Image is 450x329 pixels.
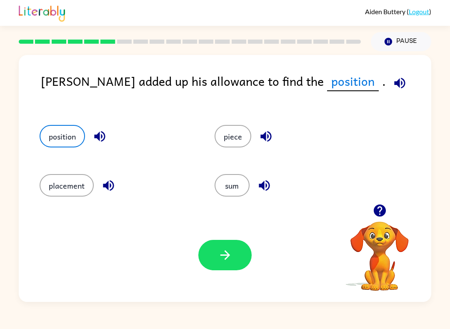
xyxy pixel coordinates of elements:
[338,209,421,292] video: Your browser must support playing .mp4 files to use Literably. Please try using another browser.
[41,72,431,108] div: [PERSON_NAME] added up his allowance to find the .
[409,7,429,15] a: Logout
[40,125,85,147] button: position
[327,72,379,91] span: position
[365,7,431,15] div: ( )
[215,174,250,197] button: sum
[371,32,431,51] button: Pause
[365,7,407,15] span: Aiden Buttery
[215,125,251,147] button: piece
[40,174,94,197] button: placement
[19,3,65,22] img: Literably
